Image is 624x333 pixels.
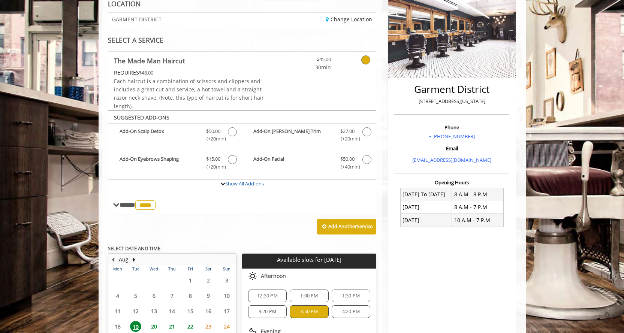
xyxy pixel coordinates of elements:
[452,188,504,201] td: 8 A.M - 8 P.M
[108,37,377,44] div: SELECT A SERVICE
[114,114,169,121] b: SUGGESTED ADD-ONS
[396,84,507,95] h2: Garment District
[396,146,507,151] h3: Email
[342,293,360,299] span: 1:30 PM
[221,321,232,332] span: 24
[217,265,236,273] th: Sun
[332,290,370,302] div: 1:30 PM
[163,265,181,273] th: Thu
[412,157,491,163] a: [EMAIL_ADDRESS][DOMAIN_NAME]
[253,155,333,171] b: Add-On Facial
[110,255,116,264] button: Previous Month
[287,63,331,72] span: 30min
[246,127,372,145] label: Add-On Beard Trim
[225,180,264,187] a: Show All Add-ons
[114,55,185,66] b: The Made Man Haircut
[109,265,127,273] th: Mon
[206,155,220,163] span: $15.00
[340,127,355,135] span: $27.00
[326,16,372,23] a: Change Location
[400,201,452,214] td: [DATE]
[248,305,287,318] div: 3:20 PM
[112,16,162,22] span: GARMENT DISTRICT
[206,127,220,135] span: $50.00
[202,163,224,171] span: (+20min )
[248,290,287,302] div: 12:30 PM
[336,135,358,143] span: (+20min )
[400,214,452,227] td: [DATE]
[248,272,257,281] img: afternoon slots
[300,309,318,315] span: 3:50 PM
[202,135,224,143] span: (+20min )
[120,127,199,143] b: Add-On Scalp Detox
[396,125,507,130] h3: Phone
[396,97,507,105] p: [STREET_ADDRESS][US_STATE]
[127,265,145,273] th: Tue
[336,163,358,171] span: (+40min )
[300,293,318,299] span: 1:00 PM
[203,321,214,332] span: 23
[429,133,475,140] a: + [PHONE_NUMBER]
[290,290,328,302] div: 1:00 PM
[131,255,137,264] button: Next Month
[112,127,238,145] label: Add-On Scalp Detox
[114,69,265,77] div: $48.00
[332,305,370,318] div: 4:20 PM
[253,127,333,143] b: Add-On [PERSON_NAME] Trim
[400,188,452,201] td: [DATE] To [DATE]
[199,265,217,273] th: Sat
[114,69,139,76] span: This service needs some Advance to be paid before we block your appointment
[245,257,373,263] p: Available slots for [DATE]
[112,155,238,173] label: Add-On Eyebrows Shaping
[246,155,372,173] label: Add-On Facial
[290,305,328,318] div: 3:50 PM
[108,111,377,180] div: The Made Man Haircut Add-onS
[259,309,276,315] span: 3:20 PM
[394,180,509,185] h3: Opening Hours
[185,321,196,332] span: 22
[257,293,278,299] span: 12:30 PM
[287,52,331,72] a: $45.00
[452,201,504,214] td: 8 A.M - 7 P.M
[166,321,178,332] span: 21
[120,155,199,171] b: Add-On Eyebrows Shaping
[328,223,373,230] b: Add Another Service
[342,309,360,315] span: 4:20 PM
[261,273,286,279] span: Afternoon
[181,265,199,273] th: Fri
[452,214,504,227] td: 10 A.M - 7 P.M
[317,219,376,234] button: Add AnotherService
[108,245,160,252] b: SELECT DATE AND TIME
[119,255,129,264] button: Aug
[114,78,264,110] span: Each haircut is a combination of scissors and clippers and includes a great cut and service, a ho...
[148,321,160,332] span: 20
[340,155,355,163] span: $50.00
[145,265,163,273] th: Wed
[130,321,141,332] span: 19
